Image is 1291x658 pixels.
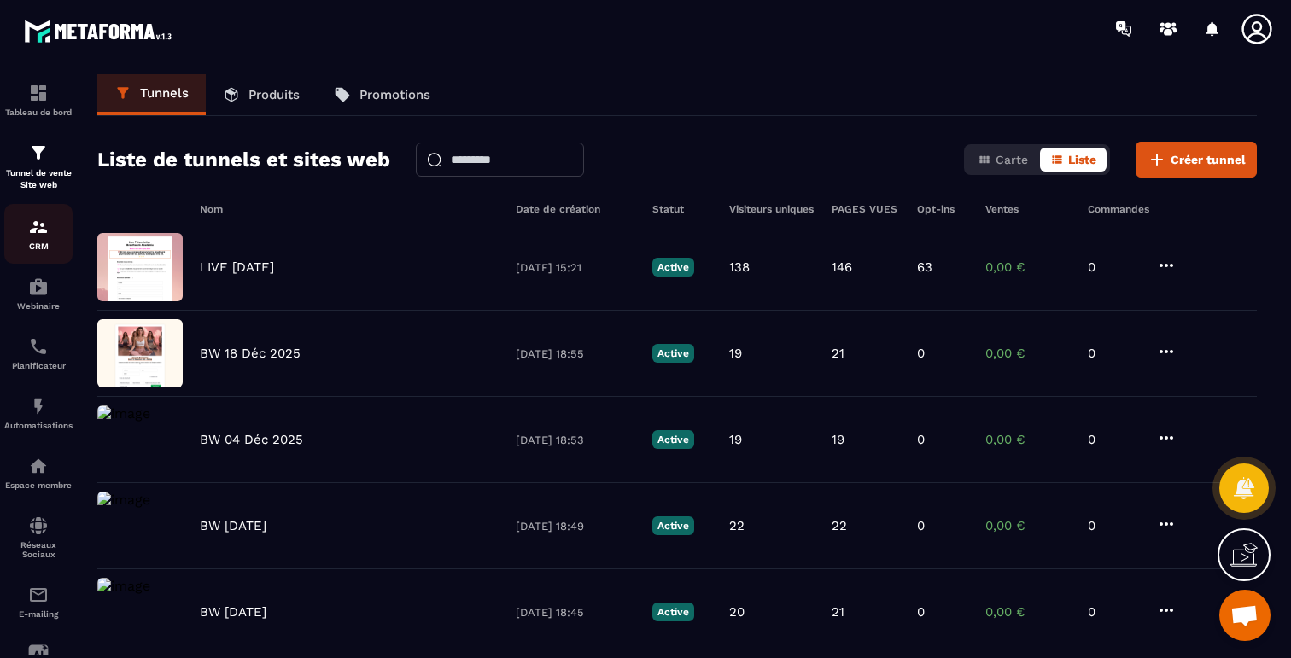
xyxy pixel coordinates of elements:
img: image [97,405,150,422]
p: 22 [729,518,745,533]
h6: Visiteurs uniques [729,203,815,215]
span: Liste [1068,153,1096,166]
p: CRM [4,242,73,251]
h6: Opt-ins [917,203,968,215]
img: social-network [28,515,49,536]
p: 0 [1088,259,1139,275]
h6: Ventes [985,203,1071,215]
img: image [97,233,183,301]
a: formationformationTunnel de vente Site web [4,130,73,204]
h2: Liste de tunnels et sites web [97,143,390,177]
a: automationsautomationsAutomatisations [4,383,73,443]
p: 19 [832,432,844,447]
a: automationsautomationsWebinaire [4,264,73,323]
p: [DATE] 15:21 [516,261,635,274]
p: [DATE] 18:55 [516,347,635,360]
img: image [97,578,150,594]
p: 0 [917,518,925,533]
p: Promotions [359,87,430,102]
p: LIVE [DATE] [200,259,274,275]
p: Produits [248,87,300,102]
img: email [28,585,49,605]
p: Tunnel de vente Site web [4,167,73,191]
p: [DATE] 18:53 [516,434,635,446]
p: Active [652,603,694,621]
p: BW 04 Déc 2025 [200,432,303,447]
p: Active [652,344,694,363]
p: Planificateur [4,361,73,370]
a: emailemailE-mailing [4,572,73,632]
p: 20 [729,604,745,620]
span: Créer tunnel [1171,151,1246,168]
p: Webinaire [4,301,73,311]
a: Tunnels [97,74,206,115]
h6: Statut [652,203,712,215]
p: Automatisations [4,421,73,430]
p: 0 [1088,518,1139,533]
p: 0 [917,346,925,361]
p: 0 [1088,346,1139,361]
a: formationformationTableau de bord [4,70,73,130]
p: BW 18 Déc 2025 [200,346,301,361]
p: 19 [729,432,742,447]
p: Active [652,430,694,449]
p: 0,00 € [985,259,1071,275]
p: Espace membre [4,480,73,490]
p: 0,00 € [985,604,1071,620]
p: 0 [1088,432,1139,447]
img: automations [28,277,49,297]
img: formation [28,217,49,237]
img: image [97,319,183,387]
p: 21 [832,346,844,361]
a: automationsautomationsEspace membre [4,443,73,503]
a: schedulerschedulerPlanificateur [4,323,73,383]
img: image [97,492,150,508]
button: Carte [967,148,1038,172]
p: 21 [832,604,844,620]
p: 0 [917,432,925,447]
h6: PAGES VUES [832,203,900,215]
div: Ouvrir le chat [1219,590,1271,641]
p: 138 [729,259,750,275]
p: Réseaux Sociaux [4,540,73,559]
img: automations [28,456,49,476]
img: automations [28,396,49,416]
p: 63 [917,259,932,275]
a: Produits [206,74,317,115]
p: 19 [729,346,742,361]
p: 0,00 € [985,432,1071,447]
p: BW [DATE] [200,518,266,533]
p: 22 [832,518,847,533]
p: [DATE] 18:45 [516,606,635,619]
p: 146 [832,259,852,275]
img: logo [24,15,178,47]
button: Créer tunnel [1136,142,1257,178]
a: Promotions [317,74,447,115]
img: scheduler [28,336,49,357]
p: 0,00 € [985,346,1071,361]
p: Active [652,516,694,535]
p: 0 [917,604,925,620]
a: formationformationCRM [4,204,73,264]
h6: Nom [200,203,499,215]
p: 0,00 € [985,518,1071,533]
p: Active [652,258,694,277]
p: Tableau de bord [4,108,73,117]
h6: Commandes [1088,203,1149,215]
p: E-mailing [4,609,73,619]
img: formation [28,83,49,103]
span: Carte [996,153,1028,166]
a: social-networksocial-networkRéseaux Sociaux [4,503,73,572]
p: 0 [1088,604,1139,620]
p: BW [DATE] [200,604,266,620]
p: [DATE] 18:49 [516,520,635,533]
img: formation [28,143,49,163]
p: Tunnels [140,85,189,101]
h6: Date de création [516,203,635,215]
button: Liste [1040,148,1107,172]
